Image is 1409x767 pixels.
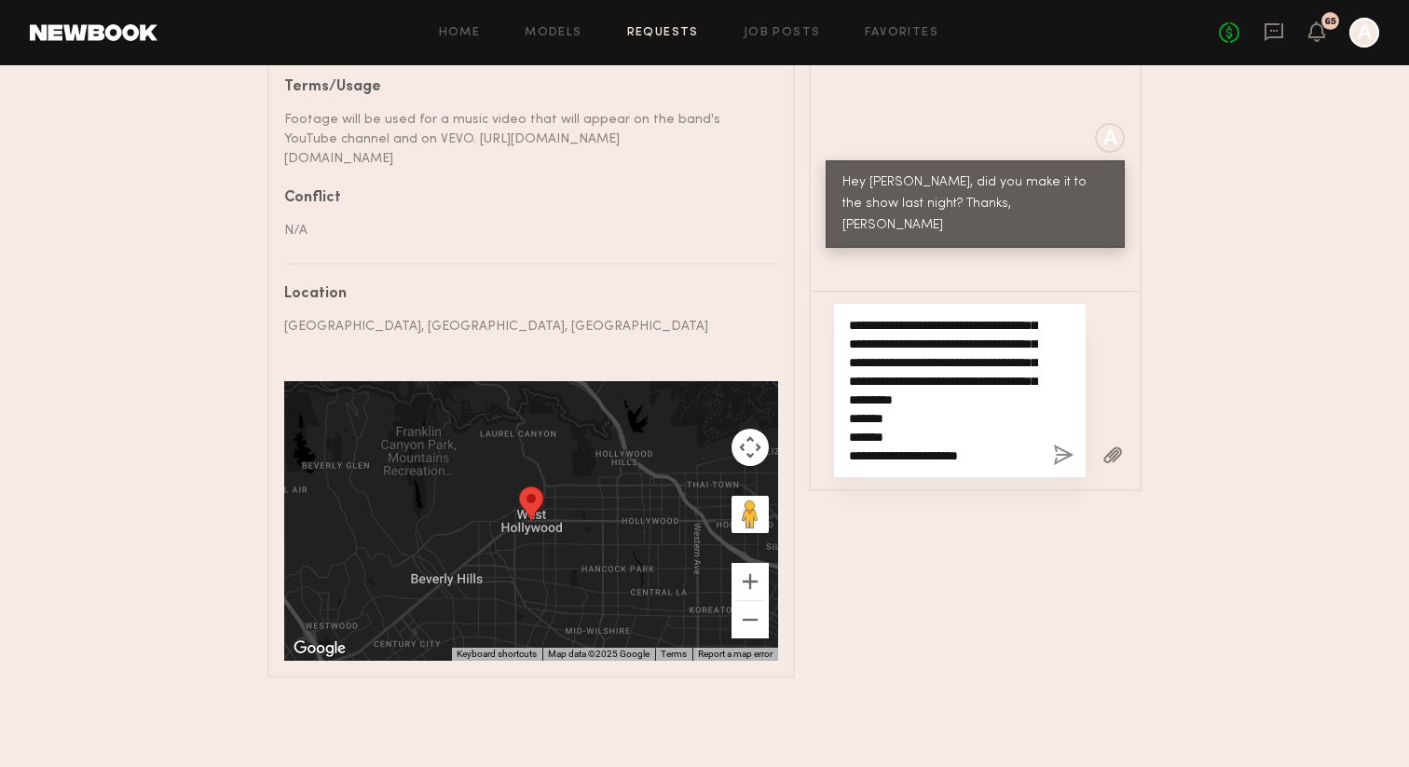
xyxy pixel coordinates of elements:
button: Map camera controls [732,429,769,466]
div: Footage will be used for a music video that will appear on the band's YouTube channel and on VEVO... [284,110,764,169]
div: Location [284,287,764,302]
a: A [1349,18,1379,48]
img: Google [289,637,350,661]
button: Zoom out [732,601,769,638]
div: Hey [PERSON_NAME], did you make it to the show last night? Thanks, [PERSON_NAME] [842,172,1108,237]
div: 65 [1324,17,1336,27]
button: Drag Pegman onto the map to open Street View [732,496,769,533]
button: Zoom in [732,563,769,600]
a: Favorites [865,27,938,39]
a: Terms [661,649,687,659]
div: Conflict [284,191,764,206]
button: Keyboard shortcuts [457,648,537,661]
div: Terms/Usage [284,80,764,95]
a: Job Posts [744,27,821,39]
a: Requests [627,27,699,39]
div: N/A [284,221,764,240]
div: [GEOGRAPHIC_DATA], [GEOGRAPHIC_DATA], [GEOGRAPHIC_DATA] [284,317,764,336]
a: Open this area in Google Maps (opens a new window) [289,637,350,661]
a: Models [525,27,581,39]
a: Home [439,27,481,39]
span: Map data ©2025 Google [548,649,650,659]
a: Report a map error [698,649,773,659]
